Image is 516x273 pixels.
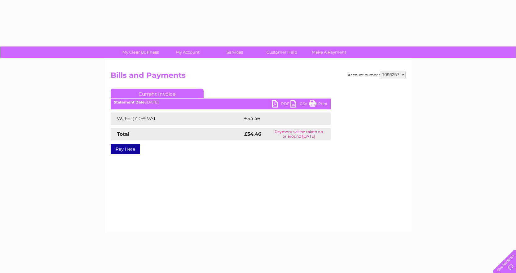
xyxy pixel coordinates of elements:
a: My Account [162,46,213,58]
td: Payment will be taken on or around [DATE] [267,128,330,140]
a: CSV [290,100,309,109]
b: Statement Date: [114,100,146,104]
a: My Clear Business [115,46,166,58]
td: Water @ 0% VAT [111,112,243,125]
div: Account number [348,71,406,78]
a: Make A Payment [303,46,355,58]
strong: Total [117,131,130,137]
a: Services [209,46,260,58]
td: £54.46 [243,112,319,125]
a: PDF [272,100,290,109]
a: Pay Here [111,144,140,154]
div: [DATE] [111,100,331,104]
strong: £54.46 [244,131,261,137]
h2: Bills and Payments [111,71,406,83]
a: Print [309,100,328,109]
a: Current Invoice [111,89,204,98]
a: Customer Help [256,46,307,58]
